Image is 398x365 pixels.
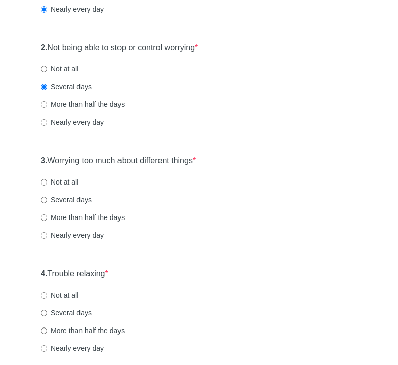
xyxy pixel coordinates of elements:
[41,84,47,90] input: Several days
[41,212,125,223] label: More than half the days
[41,345,47,352] input: Nearly every day
[41,214,47,221] input: More than half the days
[41,343,104,353] label: Nearly every day
[41,155,196,167] label: Worrying too much about different things
[41,268,108,280] label: Trouble relaxing
[41,156,47,165] strong: 3.
[41,99,125,109] label: More than half the days
[41,269,47,278] strong: 4.
[41,6,47,13] input: Nearly every day
[41,177,78,187] label: Not at all
[41,179,47,186] input: Not at all
[41,308,92,318] label: Several days
[41,43,47,52] strong: 2.
[41,195,92,205] label: Several days
[41,82,92,92] label: Several days
[41,232,47,239] input: Nearly every day
[41,101,47,108] input: More than half the days
[41,64,78,74] label: Not at all
[41,230,104,240] label: Nearly every day
[41,42,198,54] label: Not being able to stop or control worrying
[41,327,47,334] input: More than half the days
[41,310,47,316] input: Several days
[41,290,78,300] label: Not at all
[41,292,47,299] input: Not at all
[41,4,104,14] label: Nearly every day
[41,117,104,127] label: Nearly every day
[41,119,47,126] input: Nearly every day
[41,66,47,72] input: Not at all
[41,197,47,203] input: Several days
[41,325,125,336] label: More than half the days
